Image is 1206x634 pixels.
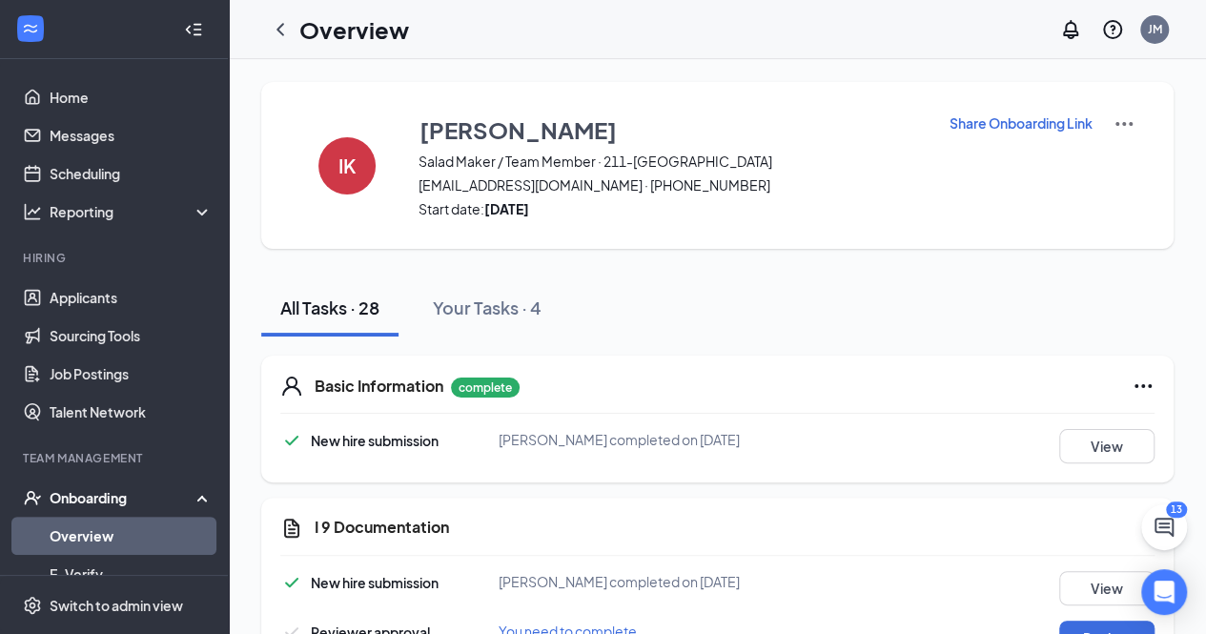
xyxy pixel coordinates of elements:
img: More Actions [1113,112,1135,135]
svg: Checkmark [280,571,303,594]
div: Onboarding [50,488,196,507]
a: Talent Network [50,393,213,431]
span: [EMAIL_ADDRESS][DOMAIN_NAME] · [PHONE_NUMBER] [419,175,925,194]
div: 13 [1166,501,1187,518]
span: New hire submission [311,574,439,591]
svg: Ellipses [1132,375,1155,398]
span: Start date: [419,199,925,218]
button: [PERSON_NAME] [419,112,925,147]
button: View [1059,571,1155,605]
p: Share Onboarding Link [950,113,1093,133]
svg: Collapse [184,20,203,39]
button: ChatActive [1141,504,1187,550]
div: Team Management [23,450,209,466]
a: E-Verify [50,555,213,593]
a: Messages [50,116,213,154]
svg: Checkmark [280,429,303,452]
span: [PERSON_NAME] completed on [DATE] [499,431,740,448]
a: Sourcing Tools [50,317,213,355]
h4: IK [338,159,356,173]
span: New hire submission [311,432,439,449]
h3: [PERSON_NAME] [419,113,617,146]
svg: WorkstreamLogo [21,19,40,38]
h5: I 9 Documentation [315,517,449,538]
button: View [1059,429,1155,463]
svg: Notifications [1059,18,1082,41]
a: Home [50,78,213,116]
span: [PERSON_NAME] completed on [DATE] [499,573,740,590]
div: All Tasks · 28 [280,296,379,319]
svg: CustomFormIcon [280,517,303,540]
span: Salad Maker / Team Member · 211-[GEOGRAPHIC_DATA] [419,152,925,171]
div: Switch to admin view [50,596,183,615]
h5: Basic Information [315,376,443,397]
svg: ChatActive [1153,516,1175,539]
h1: Overview [299,13,409,46]
p: complete [451,378,520,398]
a: Applicants [50,278,213,317]
a: Job Postings [50,355,213,393]
svg: Analysis [23,202,42,221]
a: Overview [50,517,213,555]
svg: UserCheck [23,488,42,507]
div: Reporting [50,202,214,221]
svg: QuestionInfo [1101,18,1124,41]
svg: User [280,375,303,398]
button: IK [299,112,395,218]
div: Your Tasks · 4 [433,296,542,319]
div: JM [1148,21,1162,37]
svg: ChevronLeft [269,18,292,41]
button: Share Onboarding Link [949,112,1094,133]
strong: [DATE] [484,200,529,217]
a: Scheduling [50,154,213,193]
div: Open Intercom Messenger [1141,569,1187,615]
svg: Settings [23,596,42,615]
div: Hiring [23,250,209,266]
